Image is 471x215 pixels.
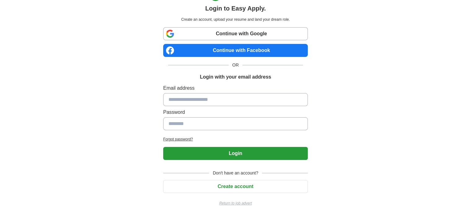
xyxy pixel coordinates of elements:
span: OR [229,62,242,68]
a: Create account [163,184,308,189]
a: Forgot password? [163,136,308,142]
a: Return to job advert [163,200,308,206]
a: Continue with Google [163,27,308,40]
label: Password [163,109,308,116]
p: Create an account, upload your resume and land your dream role. [164,17,307,22]
h1: Login to Easy Apply. [205,4,266,13]
span: Don't have an account? [209,170,262,176]
a: Continue with Facebook [163,44,308,57]
button: Login [163,147,308,160]
h1: Login with your email address [200,73,271,81]
label: Email address [163,84,308,92]
button: Create account [163,180,308,193]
